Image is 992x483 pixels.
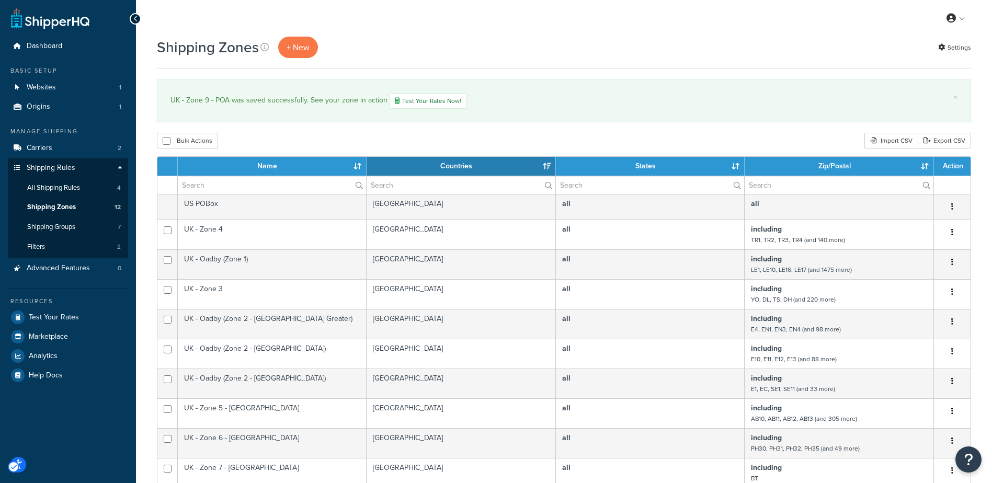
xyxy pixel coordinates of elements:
span: 12 [115,203,121,212]
a: Filters 2 [8,237,128,257]
span: Websites [27,83,56,92]
input: UK - Oadby (Zone 2 - London Mid) United Kingdom all including E10, E11, E12, E13 (and 88 more) [164,346,172,353]
span: Shipping Zones [27,203,76,212]
input: Bulk Actions [163,137,170,145]
td: [GEOGRAPHIC_DATA] [367,279,556,309]
a: Origins 1 [8,97,128,117]
small: PH30, PH31, PH32, PH35 (and 49 more) [751,444,860,453]
span: Test Your Rates [29,313,79,322]
a: Marketplace [8,327,128,346]
span: 4 [117,183,121,192]
td: UK - Zone 5 - [GEOGRAPHIC_DATA] [178,398,367,428]
button: Menu [945,224,960,241]
span: 7 [118,223,121,232]
th: Zip/Postal: activate to sort column ascending [745,157,934,176]
b: including [751,432,782,443]
b: including [751,283,782,294]
b: including [751,224,782,235]
a: No Description [260,40,271,55]
button: Menu [945,463,960,479]
td: UK - Oadby (Zone 1) [178,249,367,279]
span: All Shipping Rules [27,183,80,192]
input: Search [745,176,933,194]
b: all [562,343,571,354]
th: Name: activate to sort column ascending [178,157,367,176]
a: Shipping Zones 12 [8,198,128,217]
span: Origins [27,102,50,111]
div: Manage Shipping [8,127,128,136]
button: Menu [945,314,960,330]
a: ShipperHQ Home [11,8,89,29]
small: AB10, AB11, AB12, AB13 (and 305 more) [751,414,857,423]
td: UK - Zone 3 [178,279,367,309]
a: + New [278,37,318,58]
a: Settings [938,40,971,55]
span: Carriers [27,144,52,153]
input: Search [367,176,555,194]
b: all [562,254,571,264]
td: [GEOGRAPHIC_DATA] [367,249,556,279]
td: UK - Zone 6 - [GEOGRAPHIC_DATA] [178,428,367,458]
input: UK - Zone 6 - Scottish Highlands United Kingdom all including PH30, PH31, PH32, PH35 (and 49 more) [164,435,172,443]
b: all [751,198,759,209]
a: Test Your Rates Now! [389,93,467,109]
a: Analytics [8,347,128,365]
span: Dashboard [27,42,62,51]
small: E10, E11, E12, E13 (and 88 more) [751,354,837,364]
b: all [562,224,571,235]
div: Resources [8,297,128,306]
button: Bulk ActionsBulk Actions [157,133,218,148]
small: E1, EC, SE1, SE11 (and 33 more) [751,384,835,394]
b: all [562,432,571,443]
small: E4, EN1, EN3, EN4 (and 98 more) [751,325,841,334]
input: UK - Oadby (Zone 2 - London Greater) United Kingdom all including E4, EN1, EN3, EN4 (and 98 more) [164,316,172,324]
button: Menu [945,433,960,450]
a: Shipping Groups 7 [8,217,128,237]
a: × [953,93,957,101]
td: [GEOGRAPHIC_DATA] [367,428,556,458]
span: 1 [119,102,121,111]
th: States: activate to sort column ascending [556,157,745,176]
input: UK - Zone 7 - Northern Ireland United Kingdom all including BT [164,465,172,473]
td: US POBox [178,194,367,220]
span: Advanced Features [27,264,90,273]
span: 0 [118,264,121,273]
a: Dashboard [8,37,128,56]
input: Search [556,176,744,194]
span: + New [287,41,310,53]
button: Menu [945,199,960,215]
b: including [751,402,782,413]
input: UK - Oadby (Zone 1) United Kingdom all including LE1, LE10, LE16, LE17 (and 1475 more) [164,256,172,264]
td: UK - Oadby (Zone 2 - [GEOGRAPHIC_DATA] Greater) [178,309,367,339]
b: including [751,462,782,473]
a: Help Docs [8,366,128,385]
a: Test Your Rates [8,308,128,327]
a: All Shipping Rules 4 [8,178,128,198]
div: UK - Zone 9 - POA was saved successfully. See your zone in action [170,93,957,109]
div: Import CSV [864,133,918,148]
span: Shipping Rules [27,164,75,172]
b: all [562,402,571,413]
span: Filters [27,243,45,251]
b: including [751,373,782,384]
b: all [562,283,571,294]
a: Websites 1 [8,78,128,97]
span: Marketplace [29,332,68,341]
input: UK - Zone 3 United Kingdom all including YO, DL, TS, DH (and 220 more) [164,286,172,294]
b: all [562,198,571,209]
button: Menu [945,373,960,390]
td: [GEOGRAPHIC_DATA] [367,339,556,369]
input: UK - Zone 5 - Scotland United Kingdom all including AB10, AB11, AB12, AB13 (and 305 more) [164,405,172,413]
a: Account [941,10,971,26]
b: including [751,313,782,324]
td: UK - Oadby (Zone 2 - [GEOGRAPHIC_DATA]) [178,339,367,369]
button: Menu [945,254,960,271]
input: UK - Zone 4 United Kingdom all including TR1, TR2, TR3, TR4 (and 140 more) [164,226,172,234]
a: Export CSV [918,133,971,148]
td: [GEOGRAPHIC_DATA] [367,194,556,220]
td: [GEOGRAPHIC_DATA] [367,398,556,428]
td: UK - Oadby (Zone 2 - [GEOGRAPHIC_DATA]) [178,369,367,398]
span: 2 [118,144,121,153]
th: Countries: activate to sort column ascending [367,157,556,176]
button: Menu [945,284,960,301]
